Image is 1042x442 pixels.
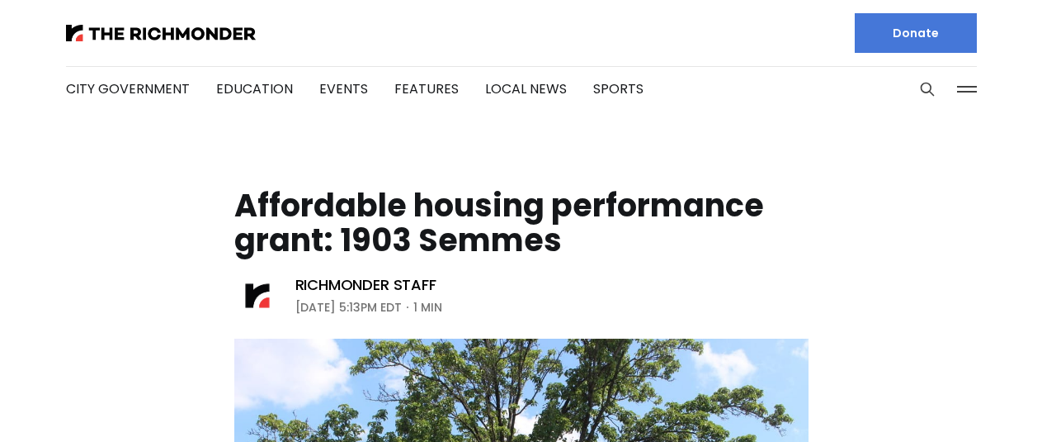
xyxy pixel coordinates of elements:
[66,79,190,98] a: City Government
[295,275,436,295] a: Richmonder Staff
[413,297,442,317] span: 1 min
[295,297,402,317] time: [DATE] 5:13PM EDT
[485,79,567,98] a: Local News
[66,25,256,41] img: The Richmonder
[234,273,281,319] img: Richmonder Staff
[903,361,1042,442] iframe: portal-trigger
[234,188,809,258] h1: Affordable housing performance grant: 1903 Semmes
[855,13,977,53] a: Donate
[319,79,368,98] a: Events
[593,79,644,98] a: Sports
[915,77,940,102] button: Search this site
[216,79,293,98] a: Education
[394,79,459,98] a: Features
